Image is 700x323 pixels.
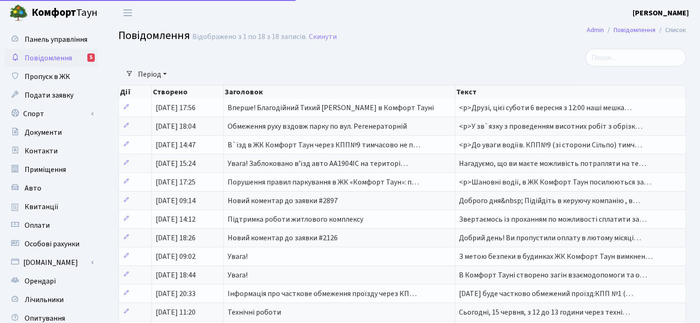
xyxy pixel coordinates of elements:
span: Увага! Заблоковано вʼїзд авто AA1904IC на територі… [228,158,408,169]
span: [DATE] 15:24 [156,158,196,169]
span: Повідомлення [118,27,190,44]
a: Орендарі [5,272,98,290]
a: Особові рахунки [5,235,98,253]
span: Новий коментар до заявки #2126 [228,233,338,243]
a: Повідомлення5 [5,49,98,67]
span: Контакти [25,146,58,156]
b: [PERSON_NAME] [633,8,689,18]
span: [DATE] 17:25 [156,177,196,187]
span: [DATE] 18:04 [156,121,196,132]
span: В`їзд в ЖК Комфорт Таун через КПП№9 тимчасово не п… [228,140,420,150]
span: Вперше! Благодійний Тихий [PERSON_NAME] в Комфорт Тауні [228,103,434,113]
span: [DATE] 18:44 [156,270,196,280]
a: Приміщення [5,160,98,179]
span: [DATE] 20:33 [156,289,196,299]
span: Лічильники [25,295,64,305]
span: Подати заявку [25,90,73,100]
span: Увага! [228,251,248,262]
a: [PERSON_NAME] [633,7,689,19]
span: З метою безпеки в будинках ЖК Комфорт Таун вимкнен… [459,251,653,262]
a: Подати заявку [5,86,98,105]
span: Приміщення [25,165,66,175]
th: Текст [455,86,686,99]
a: Контакти [5,142,98,160]
div: 5 [87,53,95,62]
span: Новий коментар до заявки #2897 [228,196,338,206]
span: Увага! [228,270,248,280]
span: В Комфорт Тауні створено загін взаємодопомоги та о… [459,270,647,280]
b: Комфорт [32,5,76,20]
span: Оплати [25,220,50,231]
span: Добрий день! Ви пропустили оплату в лютому місяці… [459,233,641,243]
a: Авто [5,179,98,198]
span: Порушення правил паркування в ЖК «Комфорт Таун»: п… [228,177,419,187]
span: Нагадуємо, що ви маєте можливість потрапляти на те… [459,158,646,169]
a: Admin [587,25,604,35]
th: Дії [119,86,152,99]
li: Список [655,25,686,35]
span: Звертаємось із проханням по можливості сплатити за… [459,214,647,224]
th: Заголовок [224,86,455,99]
span: Обмеження руху вздовж парку по вул. Регенераторній [228,121,407,132]
a: Повідомлення [614,25,655,35]
div: Відображено з 1 по 18 з 18 записів. [192,33,307,41]
a: Період [134,66,170,82]
input: Пошук... [585,49,686,66]
span: <p>До уваги водіїв. КПП№9 (зі сторони Сільпо) тимч… [459,140,642,150]
span: Особові рахунки [25,239,79,249]
span: Підтримка роботи житлового комплексу [228,214,363,224]
a: Документи [5,123,98,142]
a: Скинути [309,33,337,41]
a: Квитанції [5,198,98,216]
span: Технічні роботи [228,307,281,317]
img: logo.png [9,4,28,22]
span: <p>Шановні водії, в ЖК Комфорт Таун посилюються за… [459,177,651,187]
a: Спорт [5,105,98,123]
span: [DATE] 17:56 [156,103,196,113]
span: Квитанції [25,202,59,212]
span: [DATE] 14:47 [156,140,196,150]
span: [DATE] 11:20 [156,307,196,317]
span: [DATE] 09:02 [156,251,196,262]
span: Панель управління [25,34,87,45]
span: [DATE] буде частково обмежений проїзд:КПП №1 (… [459,289,633,299]
a: Панель управління [5,30,98,49]
span: Повідомлення [25,53,72,63]
span: [DATE] 09:14 [156,196,196,206]
th: Створено [152,86,223,99]
a: Лічильники [5,290,98,309]
span: Орендарі [25,276,56,286]
span: Інформація про часткове обмеження проїзду через КП… [228,289,417,299]
a: Пропуск в ЖК [5,67,98,86]
span: <p>У зв`язку з проведенням висотних робіт з обрізк… [459,121,642,132]
a: [DOMAIN_NAME] [5,253,98,272]
span: Сьогодні, 15 червня, з 12 до 13 години через техні… [459,307,630,317]
span: [DATE] 14:12 [156,214,196,224]
span: <p>Друзі, цієї суботи 6 вересня з 12:00 наші мешка… [459,103,632,113]
span: Доброго дня&nbsp; Підійдіть в керуючу компанію , в… [459,196,640,206]
span: Таун [32,5,98,21]
a: Оплати [5,216,98,235]
span: [DATE] 18:26 [156,233,196,243]
span: Авто [25,183,41,193]
span: Документи [25,127,62,138]
nav: breadcrumb [573,20,700,40]
button: Переключити навігацію [116,5,139,20]
span: Пропуск в ЖК [25,72,70,82]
